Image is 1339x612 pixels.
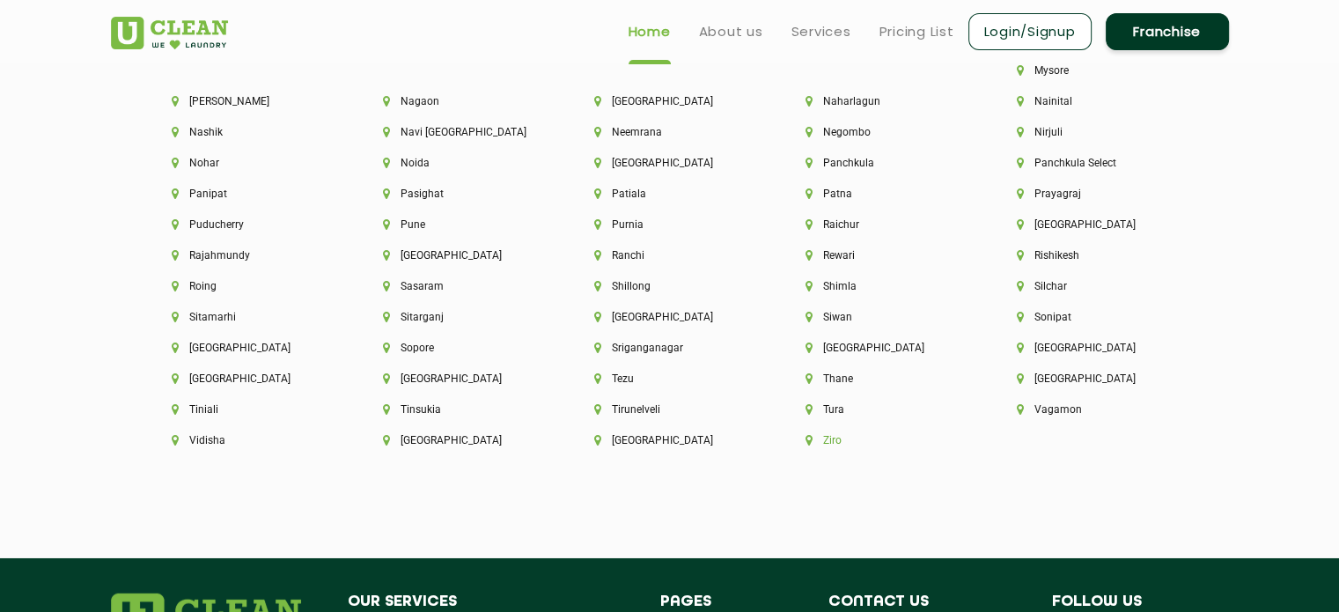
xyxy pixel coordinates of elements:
[629,21,671,42] a: Home
[594,249,746,262] li: Ranchi
[172,188,323,200] li: Panipat
[1017,95,1168,107] li: Nainital
[383,403,534,416] li: Tinsukia
[1017,280,1168,292] li: Silchar
[1017,249,1168,262] li: Rishikesh
[383,218,534,231] li: Pune
[806,188,957,200] li: Patna
[879,21,954,42] a: Pricing List
[1017,188,1168,200] li: Prayagraj
[806,157,957,169] li: Panchkula
[383,126,534,138] li: Navi [GEOGRAPHIC_DATA]
[172,218,323,231] li: Puducherry
[383,434,534,446] li: [GEOGRAPHIC_DATA]
[806,280,957,292] li: Shimla
[1017,64,1168,77] li: Mysore
[594,434,746,446] li: [GEOGRAPHIC_DATA]
[806,342,957,354] li: [GEOGRAPHIC_DATA]
[806,311,957,323] li: Siwan
[806,249,957,262] li: Rewari
[594,403,746,416] li: Tirunelveli
[594,218,746,231] li: Purnia
[383,280,534,292] li: Sasaram
[968,13,1092,50] a: Login/Signup
[111,17,228,49] img: UClean Laundry and Dry Cleaning
[594,188,746,200] li: Patiala
[383,342,534,354] li: Sopore
[699,21,763,42] a: About us
[806,218,957,231] li: Raichur
[383,188,534,200] li: Pasighat
[1017,157,1168,169] li: Panchkula Select
[594,342,746,354] li: Sriganganagar
[1106,13,1229,50] a: Franchise
[791,21,851,42] a: Services
[594,95,746,107] li: [GEOGRAPHIC_DATA]
[383,372,534,385] li: [GEOGRAPHIC_DATA]
[172,311,323,323] li: Sitamarhi
[806,434,957,446] li: Ziro
[383,95,534,107] li: Nagaon
[806,126,957,138] li: Negombo
[1017,311,1168,323] li: Sonipat
[594,311,746,323] li: [GEOGRAPHIC_DATA]
[383,249,534,262] li: [GEOGRAPHIC_DATA]
[172,126,323,138] li: Nashik
[172,280,323,292] li: Roing
[172,342,323,354] li: [GEOGRAPHIC_DATA]
[806,95,957,107] li: Naharlagun
[1017,342,1168,354] li: [GEOGRAPHIC_DATA]
[383,311,534,323] li: Sitarganj
[172,434,323,446] li: Vidisha
[594,157,746,169] li: [GEOGRAPHIC_DATA]
[172,249,323,262] li: Rajahmundy
[172,372,323,385] li: [GEOGRAPHIC_DATA]
[1017,126,1168,138] li: Nirjuli
[383,157,534,169] li: Noida
[172,157,323,169] li: Nohar
[594,280,746,292] li: Shillong
[594,372,746,385] li: Tezu
[1017,218,1168,231] li: [GEOGRAPHIC_DATA]
[1017,403,1168,416] li: Vagamon
[1017,372,1168,385] li: [GEOGRAPHIC_DATA]
[806,403,957,416] li: Tura
[806,372,957,385] li: Thane
[172,403,323,416] li: Tiniali
[172,95,323,107] li: [PERSON_NAME]
[594,126,746,138] li: Neemrana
